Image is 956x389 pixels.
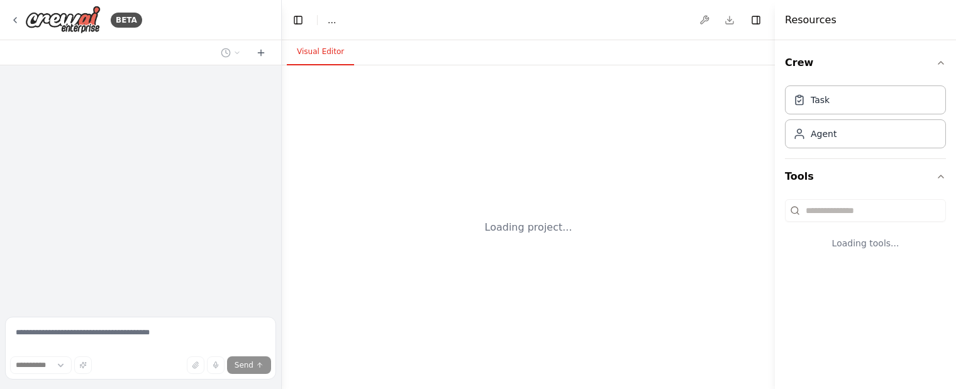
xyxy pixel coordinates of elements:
button: Improve this prompt [74,356,92,374]
button: Upload files [187,356,204,374]
nav: breadcrumb [328,14,336,26]
div: Task [811,94,830,106]
button: Click to speak your automation idea [207,356,225,374]
button: Hide right sidebar [747,11,765,29]
div: Agent [811,128,836,140]
span: Send [235,360,253,370]
div: Loading project... [485,220,572,235]
div: Crew [785,80,946,158]
div: Tools [785,194,946,270]
button: Crew [785,45,946,80]
span: ... [328,14,336,26]
button: Hide left sidebar [289,11,307,29]
h4: Resources [785,13,836,28]
button: Visual Editor [287,39,354,65]
div: BETA [111,13,142,28]
button: Send [227,356,271,374]
img: Logo [25,6,101,34]
div: Loading tools... [785,227,946,260]
button: Tools [785,159,946,194]
button: Switch to previous chat [216,45,246,60]
button: Start a new chat [251,45,271,60]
